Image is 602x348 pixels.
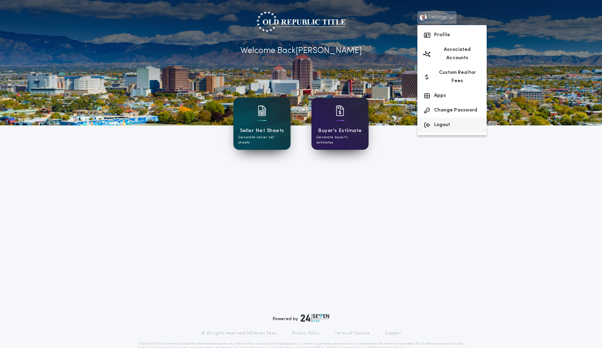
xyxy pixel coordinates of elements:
[240,45,362,57] p: Welcome Back [PERSON_NAME]
[292,331,320,336] a: Privacy Policy
[240,127,284,135] h1: Seller Net Sheets
[273,314,329,322] div: Powered by
[238,135,286,145] p: Generate seller net sheets
[417,28,487,42] button: Profile
[417,65,487,88] button: Custom Realtor Fees
[417,88,487,103] button: Apps
[417,25,487,135] div: Settings
[335,331,370,336] a: Terms of Service
[420,14,427,21] img: user avatar
[336,106,344,116] img: card icon
[311,98,369,150] a: card iconBuyer's EstimateGenerate buyer's estimates
[417,103,487,118] button: Change Password
[256,11,346,32] img: account-logo
[417,42,487,65] button: Associated Accounts
[417,118,487,132] button: Logout
[201,331,277,336] p: © All rights reserved. 24|Seven Fees
[316,135,364,145] p: Generate buyer's estimates
[258,106,266,116] img: card icon
[301,314,329,322] img: logo
[417,11,456,24] button: Settings
[233,98,291,150] a: card iconSeller Net SheetsGenerate seller net sheets
[318,127,362,135] h1: Buyer's Estimate
[385,331,401,336] a: Support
